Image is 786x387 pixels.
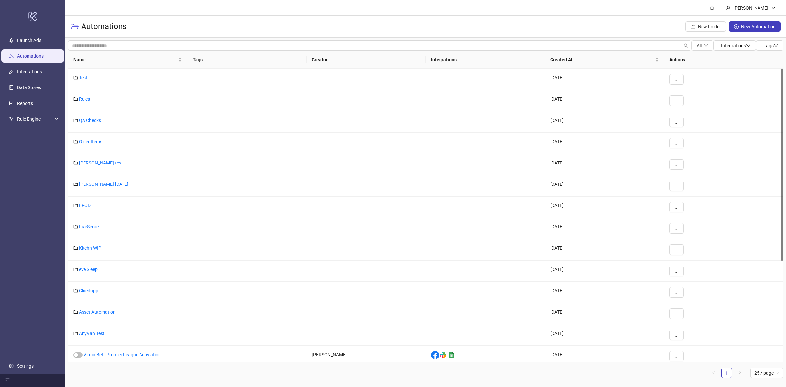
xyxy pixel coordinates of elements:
[550,56,654,63] span: Created At
[697,43,702,48] span: All
[73,203,78,208] span: folder
[669,287,684,298] button: ...
[73,118,78,123] span: folder
[17,38,41,43] a: Launch Ads
[704,44,708,48] span: down
[675,183,679,188] span: ...
[545,90,664,111] div: [DATE]
[5,378,10,383] span: menu-fold
[685,21,726,32] button: New Folder
[17,101,33,106] a: Reports
[664,51,783,69] th: Actions
[79,224,99,229] a: LiveScore
[669,308,684,319] button: ...
[79,288,98,293] a: Cluedupp
[669,117,684,127] button: ...
[669,223,684,234] button: ...
[17,53,44,59] a: Automations
[426,51,545,69] th: Integrations
[545,69,664,90] div: [DATE]
[9,117,14,121] span: fork
[73,310,78,314] span: folder
[545,324,664,346] div: [DATE]
[73,182,78,186] span: folder
[73,139,78,144] span: folder
[545,261,664,282] div: [DATE]
[79,203,91,208] a: LPOD
[731,4,771,11] div: [PERSON_NAME]
[79,182,128,187] a: [PERSON_NAME] [DATE]
[73,288,78,293] span: folder
[729,21,781,32] button: New Automation
[73,56,177,63] span: Name
[545,51,664,69] th: Created At
[698,24,721,29] span: New Folder
[669,244,684,255] button: ...
[545,197,664,218] div: [DATE]
[675,268,679,274] span: ...
[675,354,679,359] span: ...
[545,133,664,154] div: [DATE]
[545,346,664,367] div: [DATE]
[669,95,684,106] button: ...
[675,141,679,146] span: ...
[726,6,731,10] span: user
[675,162,679,167] span: ...
[79,331,104,336] a: AnyVan Test
[187,51,307,69] th: Tags
[669,181,684,191] button: ...
[750,368,783,378] div: Page Size
[79,160,123,165] a: [PERSON_NAME] test
[73,75,78,80] span: folder
[17,363,34,369] a: Settings
[307,346,426,367] div: [PERSON_NAME]
[73,97,78,101] span: folder
[669,74,684,85] button: ...
[545,175,664,197] div: [DATE]
[710,5,714,10] span: bell
[774,43,778,48] span: down
[545,282,664,303] div: [DATE]
[675,247,679,252] span: ...
[712,371,716,375] span: left
[545,239,664,261] div: [DATE]
[79,96,90,102] a: Rules
[713,40,756,51] button: Integrationsdown
[17,69,42,74] a: Integrations
[73,161,78,165] span: folder
[675,311,679,316] span: ...
[545,218,664,239] div: [DATE]
[669,330,684,340] button: ...
[691,40,713,51] button: Alldown
[73,267,78,272] span: folder
[746,43,751,48] span: down
[307,51,426,69] th: Creator
[675,119,679,125] span: ...
[741,24,776,29] span: New Automation
[79,118,101,123] a: QA Checks
[756,40,783,51] button: Tagsdown
[71,23,79,30] span: folder-open
[73,331,78,336] span: folder
[738,371,742,375] span: right
[79,309,116,315] a: Asset Automation
[735,368,745,378] li: Next Page
[669,138,684,148] button: ...
[721,43,751,48] span: Integrations
[84,352,161,357] a: Virgin Bet - Premier League Activiation
[684,43,688,48] span: search
[675,226,679,231] span: ...
[675,98,679,103] span: ...
[675,290,679,295] span: ...
[734,24,739,29] span: plus-circle
[545,154,664,175] div: [DATE]
[675,332,679,338] span: ...
[722,368,732,378] a: 1
[79,267,98,272] a: eve Sleep
[771,6,776,10] span: down
[81,21,126,32] h3: Automations
[691,24,695,29] span: folder-add
[545,303,664,324] div: [DATE]
[669,266,684,276] button: ...
[17,112,53,126] span: Rule Engine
